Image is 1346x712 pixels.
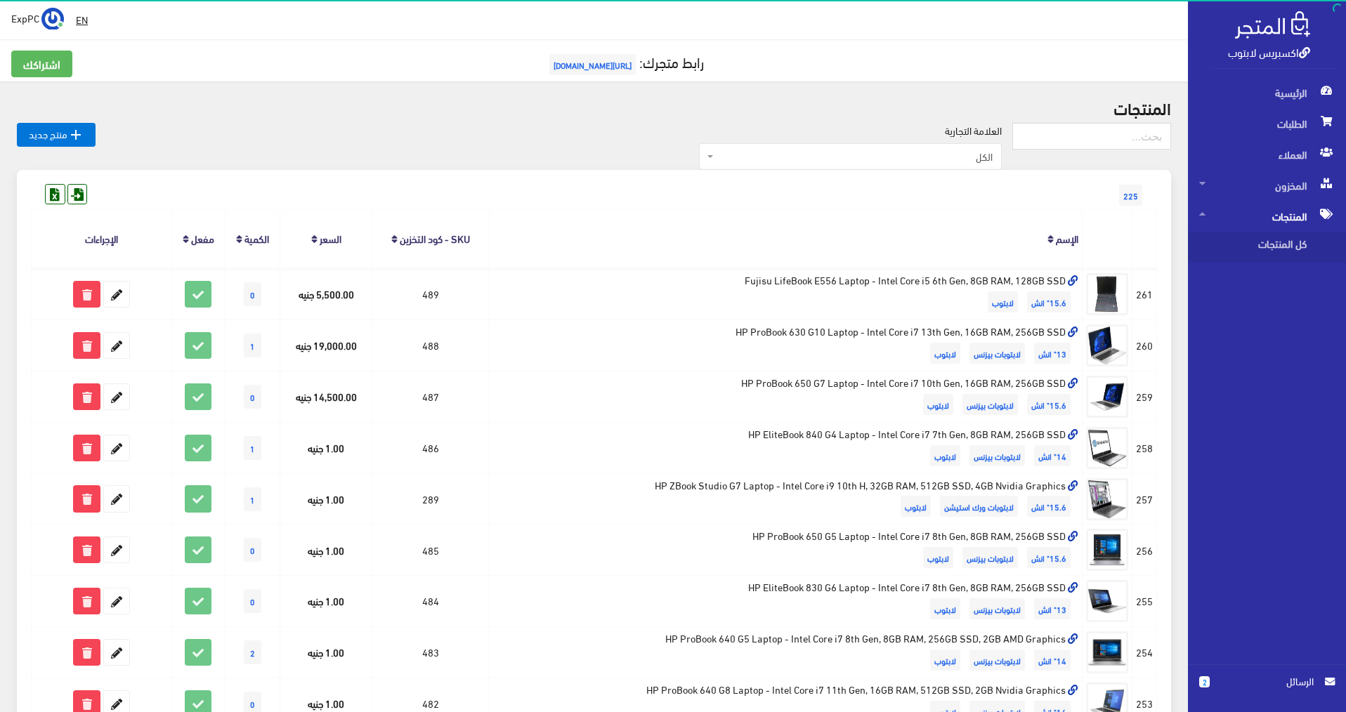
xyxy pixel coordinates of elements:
[373,371,490,422] td: 487
[969,650,1025,671] span: لابتوبات بيزنس
[1235,11,1310,39] img: .
[1188,232,1346,263] a: كل المنتجات
[1086,631,1128,673] img: hp-probook-640-g5-laptop-intel-core-i7-8th-gen-8gb-ram-256gb-ssd-2gb-amd-graphics.jpg
[1086,427,1128,469] img: hp-elitebook-840-g4-laptop-intel-core-i7-7th-gen-8gb-ram-256gb-ssd.jpg
[76,11,88,28] u: EN
[244,487,261,511] span: 1
[1199,170,1335,201] span: المخزون
[244,589,261,613] span: 0
[244,640,261,664] span: 2
[11,9,39,27] span: ExpPC
[945,123,1002,138] label: العلامة التجارية
[280,422,372,473] td: 1.00 جنيه
[280,627,372,678] td: 1.00 جنيه
[244,282,261,306] span: 0
[930,445,960,466] span: لابتوب
[1034,343,1071,364] span: 13" انش
[1086,273,1128,315] img: fujisu-lifebook-e556-laptop-intel-core-i5-6th-gen-8gb-ram-128gb-ssd.jpg
[1034,650,1071,671] span: 14" انش
[320,228,341,248] a: السعر
[489,627,1082,678] td: HP ProBook 640 G5 Laptop - Intel Core i7 8th Gen, 8GB RAM, 256GB SSD, 2GB AMD Graphics
[923,547,953,568] span: لابتوب
[923,394,953,415] span: لابتوب
[1132,576,1157,627] td: 255
[280,576,372,627] td: 1.00 جنيه
[930,598,960,619] span: لابتوب
[1086,478,1128,520] img: hp-zbook-studio-g7-laptop-intel-core-i9-10th-h-32gb-ram-512gb-ssd-4gb-nvidia-graphics.jpg
[1188,139,1346,170] a: العملاء
[969,445,1025,466] span: لابتوبات بيزنس
[1199,108,1335,139] span: الطلبات
[1199,232,1306,263] span: كل المنتجات
[191,228,214,248] a: مفعل
[1188,201,1346,232] a: المنتجات
[969,343,1025,364] span: لابتوبات بيزنس
[17,123,96,147] a: منتج جديد
[1027,547,1071,568] span: 15.6" انش
[280,473,372,525] td: 1.00 جنيه
[373,268,490,319] td: 489
[373,576,490,627] td: 484
[11,51,72,77] a: اشتراكك
[244,334,261,357] span: 1
[1132,422,1157,473] td: 258
[11,7,64,29] a: ... ExpPC
[32,210,172,268] th: الإجراءات
[1034,598,1071,619] span: 13" انش
[969,598,1025,619] span: لابتوبات بيزنس
[280,371,372,422] td: 14,500.00 جنيه
[41,8,64,30] img: ...
[373,422,490,473] td: 486
[1012,123,1171,150] input: بحث...
[1132,268,1157,319] td: 261
[373,473,490,525] td: 289
[1056,228,1078,248] a: الإسم
[489,268,1082,319] td: Fujisu LifeBook E556 Laptop - Intel Core i5 6th Gen, 8GB RAM, 128GB SSD
[67,126,84,143] i: 
[489,371,1082,422] td: HP ProBook 650 G7 Laptop - Intel Core i7 10th Gen, 16GB RAM, 256GB SSD
[1027,291,1071,312] span: 15.6" انش
[70,7,93,32] a: EN
[400,228,470,248] a: SKU - كود التخزين
[1199,676,1210,687] span: 2
[1188,77,1346,108] a: الرئيسية
[901,496,931,517] span: لابتوب
[373,627,490,678] td: 483
[1086,324,1128,367] img: hp-probook-630-g10-laptop-intel-core-i7-13th-gen-16gb-ram-256gb-ssd.jpg
[280,525,372,576] td: 1.00 جنيه
[546,48,704,74] a: رابط متجرك:[URL][DOMAIN_NAME]
[1086,376,1128,418] img: hp-probook-650-g7-laptop-intel-core-i7-10th-gen-16gb-ram-256gb-ssd.jpg
[280,320,372,371] td: 19,000.00 جنيه
[962,394,1018,415] span: لابتوبات بيزنس
[489,320,1082,371] td: HP ProBook 630 G10 Laptop - Intel Core i7 13th Gen, 16GB RAM, 256GB SSD
[1086,580,1128,622] img: hp-elitebook-830-g6-laptop-intel-core-i7-8th-gen-8gb-ram-256gb-ssd.jpg
[1027,394,1071,415] span: 15.6" انش
[489,422,1082,473] td: HP EliteBook 840 G4 Laptop - Intel Core i7 7th Gen, 8GB RAM, 256GB SSD
[244,228,269,248] a: الكمية
[1119,185,1142,206] span: 225
[940,496,1018,517] span: لابتوبات ورك استيشن
[1132,525,1157,576] td: 256
[1188,170,1346,201] a: المخزون
[244,436,261,460] span: 1
[930,343,960,364] span: لابتوب
[373,525,490,576] td: 485
[1199,201,1335,232] span: المنتجات
[699,143,1002,170] span: الكل
[489,576,1082,627] td: HP EliteBook 830 G6 Laptop - Intel Core i7 8th Gen, 8GB RAM, 256GB SSD
[1221,673,1314,689] span: الرسائل
[244,538,261,562] span: 0
[549,54,636,75] span: [URL][DOMAIN_NAME]
[1034,445,1071,466] span: 14" انش
[1199,139,1335,170] span: العملاء
[1188,108,1346,139] a: الطلبات
[1027,496,1071,517] span: 15.6" انش
[1086,529,1128,571] img: hp-probook-650-g5-laptop-intel-core-i7-8th-gen-8gb-ram-256gb-ssd.jpg
[930,650,960,671] span: لابتوب
[1199,77,1335,108] span: الرئيسية
[1199,673,1335,704] a: 2 الرسائل
[1132,371,1157,422] td: 259
[1228,41,1310,62] a: اكسبريس لابتوب
[1132,627,1157,678] td: 254
[373,320,490,371] td: 488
